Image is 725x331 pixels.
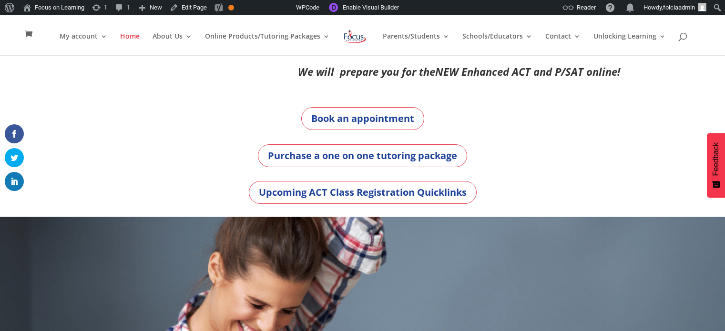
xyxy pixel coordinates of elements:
a: Unlocking Learning [593,33,666,55]
a: Home [120,33,140,55]
a: My account [60,33,107,55]
img: Views over 48 hours. Click for more Jetpack Stats. [243,2,296,13]
img: Focus on Learning [343,28,368,45]
span: Feedback [712,142,720,176]
a: Contact [545,33,581,55]
a: Upcoming ACT Class Registration Quicklinks [249,181,477,204]
button: Feedback - Show survey [707,133,725,198]
a: About Us [153,33,192,55]
em: NEW Enhanced ACT and P/SAT online! [435,64,620,79]
a: Parents/Students [383,33,449,55]
a: Book an appointment [301,107,424,130]
a: Purchase a one on one tutoring package [258,144,467,167]
div: OK [228,5,234,10]
a: Schools/Educators [462,33,532,55]
em: We will prepare you for the [298,64,435,79]
a: Online Products/Tutoring Packages [205,33,330,55]
span: folciaadmin [663,4,695,11]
